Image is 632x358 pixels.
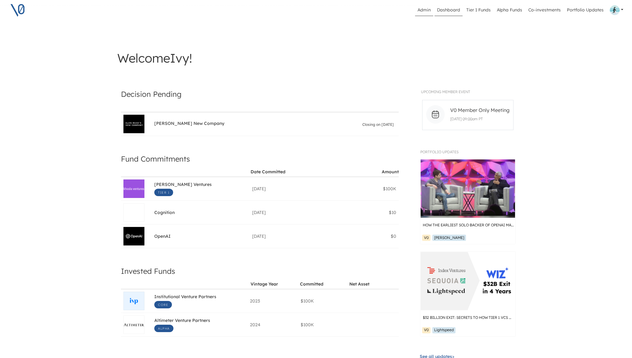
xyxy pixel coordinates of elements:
[154,294,216,301] span: Institutional Venture Partners
[251,169,285,175] div: Date Committed
[350,209,396,216] div: $10
[250,298,295,304] div: 2023
[382,169,399,175] div: Amount
[250,322,295,328] div: 2024
[154,210,175,217] span: Cognition
[154,121,224,128] span: [PERSON_NAME] New Company
[421,89,470,94] span: UPCOMING MEMBER EVENT
[121,88,399,101] h4: Decision Pending
[154,325,173,332] span: Alpha
[350,233,396,239] div: $0
[349,281,369,287] div: Net Asset
[301,322,346,328] div: $100K
[252,233,345,239] div: [DATE]
[252,209,345,216] div: [DATE]
[251,281,278,287] div: Vintage Year
[420,150,515,154] h1: Portfolio Updates
[300,281,323,287] div: Committed
[154,233,171,241] span: OpenAI
[450,106,509,114] span: V0 Member Only Meeting
[415,4,433,16] a: Admin
[117,51,515,65] h3: Welcome Ivy !
[526,4,563,16] a: Co-investments
[10,2,25,18] img: V0 logo
[362,121,394,128] span: Closing on [DATE]
[121,265,399,278] h4: Invested Funds
[610,5,620,15] img: Profile
[154,318,210,325] span: Altimeter Venture Partners
[154,189,173,196] span: Tier 1
[124,121,144,127] img: Elon Musk's New Company
[448,116,511,122] p: [DATE] 09:00am PT
[564,4,606,16] a: Portfolio Updates
[494,4,525,16] a: Alpha Funds
[252,186,345,192] div: [DATE]
[301,298,346,304] div: $100K
[154,182,212,189] span: [PERSON_NAME] Ventures
[464,4,493,16] a: Tier 1 Funds
[434,4,463,16] a: Dashboard
[350,186,396,192] div: $100K
[121,152,399,165] h4: Fund Commitments
[154,301,172,308] span: Core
